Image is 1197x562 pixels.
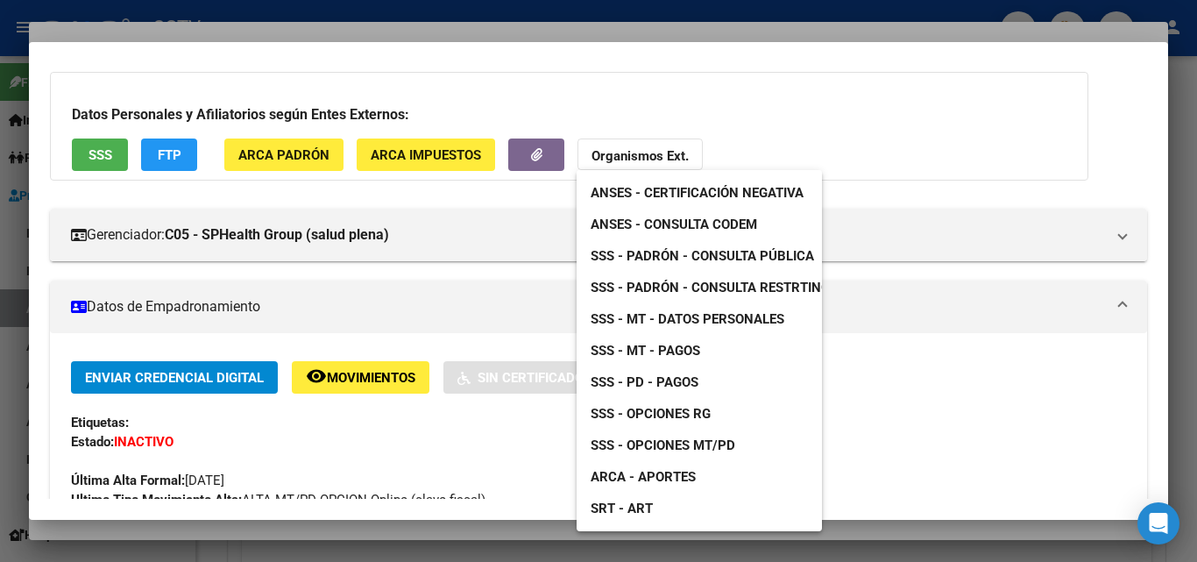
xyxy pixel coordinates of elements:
div: Open Intercom Messenger [1137,502,1179,544]
a: ARCA - Aportes [577,461,710,493]
span: ARCA - Aportes [591,469,696,485]
a: SSS - PD - Pagos [577,366,712,398]
a: SSS - Opciones MT/PD [577,430,749,461]
a: ANSES - Consulta CODEM [577,209,771,240]
span: SSS - MT - Pagos [591,343,700,359]
a: SSS - Padrón - Consulta Pública [577,240,828,272]
span: ANSES - Consulta CODEM [591,217,757,232]
span: SSS - MT - Datos Personales [591,311,784,327]
a: ANSES - Certificación Negativa [577,177,818,209]
span: SSS - PD - Pagos [591,374,698,390]
a: SSS - Padrón - Consulta Restrtingida [577,272,865,303]
span: SSS - Padrón - Consulta Restrtingida [591,280,851,295]
span: SSS - Padrón - Consulta Pública [591,248,814,264]
span: ANSES - Certificación Negativa [591,185,804,201]
span: SSS - Opciones RG [591,406,711,422]
span: SRT - ART [591,501,653,516]
span: SSS - Opciones MT/PD [591,438,735,453]
a: SSS - MT - Pagos [577,335,714,366]
a: SSS - MT - Datos Personales [577,303,798,335]
a: SSS - Opciones RG [577,398,725,430]
a: SRT - ART [577,493,822,524]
